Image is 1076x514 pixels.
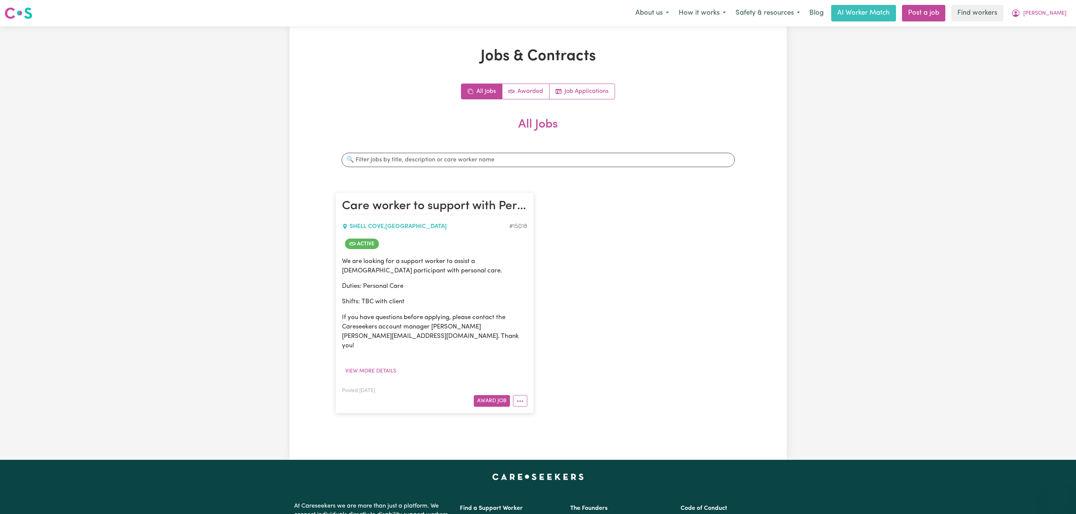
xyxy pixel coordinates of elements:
a: Find a Support Worker [460,505,523,511]
h1: Jobs & Contracts [336,47,741,65]
a: Careseekers logo [5,5,32,22]
input: 🔍 Filter jobs by title, description or care worker name [342,153,735,167]
button: My Account [1006,5,1071,21]
span: [PERSON_NAME] [1023,9,1067,18]
a: Careseekers home page [492,473,584,479]
button: Safety & resources [731,5,805,21]
h2: Care worker to support with Personal Care in Shell Cove [342,199,527,214]
div: Job ID #15018 [509,222,527,231]
a: The Founders [570,505,607,511]
span: Posted: [DATE] [342,388,375,393]
p: Duties: Personal Care [342,281,527,291]
h2: All Jobs [336,117,741,144]
a: Job applications [549,84,615,99]
div: SHELL COVE , [GEOGRAPHIC_DATA] [342,222,509,231]
button: How it works [674,5,731,21]
button: Award Job [474,395,510,407]
p: If you have questions before applying, please contact the Careseekers account manager [PERSON_NAM... [342,313,527,351]
a: Active jobs [502,84,549,99]
button: View more details [342,365,400,377]
a: Code of Conduct [681,505,727,511]
a: All jobs [461,84,502,99]
button: About us [630,5,674,21]
a: Post a job [902,5,945,21]
a: Blog [805,5,828,21]
p: We are looking for a support worker to assist a [DEMOGRAPHIC_DATA] participant with personal care. [342,257,527,275]
img: Careseekers logo [5,6,32,20]
button: More options [513,395,527,407]
iframe: Button to launch messaging window, conversation in progress [1046,484,1070,508]
a: Find workers [951,5,1003,21]
p: Shifts: TBC with client [342,297,527,306]
a: AI Worker Match [831,5,896,21]
span: Job is active [345,239,379,249]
